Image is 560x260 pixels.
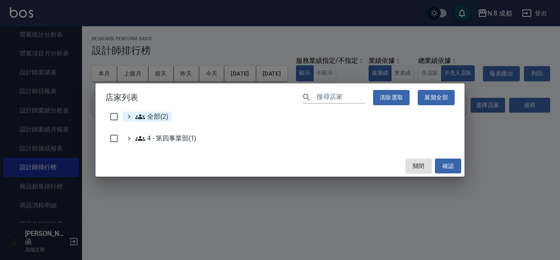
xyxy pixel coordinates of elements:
[96,83,464,112] h2: 店家列表
[373,90,410,105] button: 清除選取
[435,159,461,174] button: 確認
[316,92,365,104] input: 搜尋店家
[135,112,168,122] span: 全部(2)
[418,90,455,105] button: 展開全部
[135,133,196,143] span: 4 - 第四事業部(1)
[405,159,432,174] button: 關閉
